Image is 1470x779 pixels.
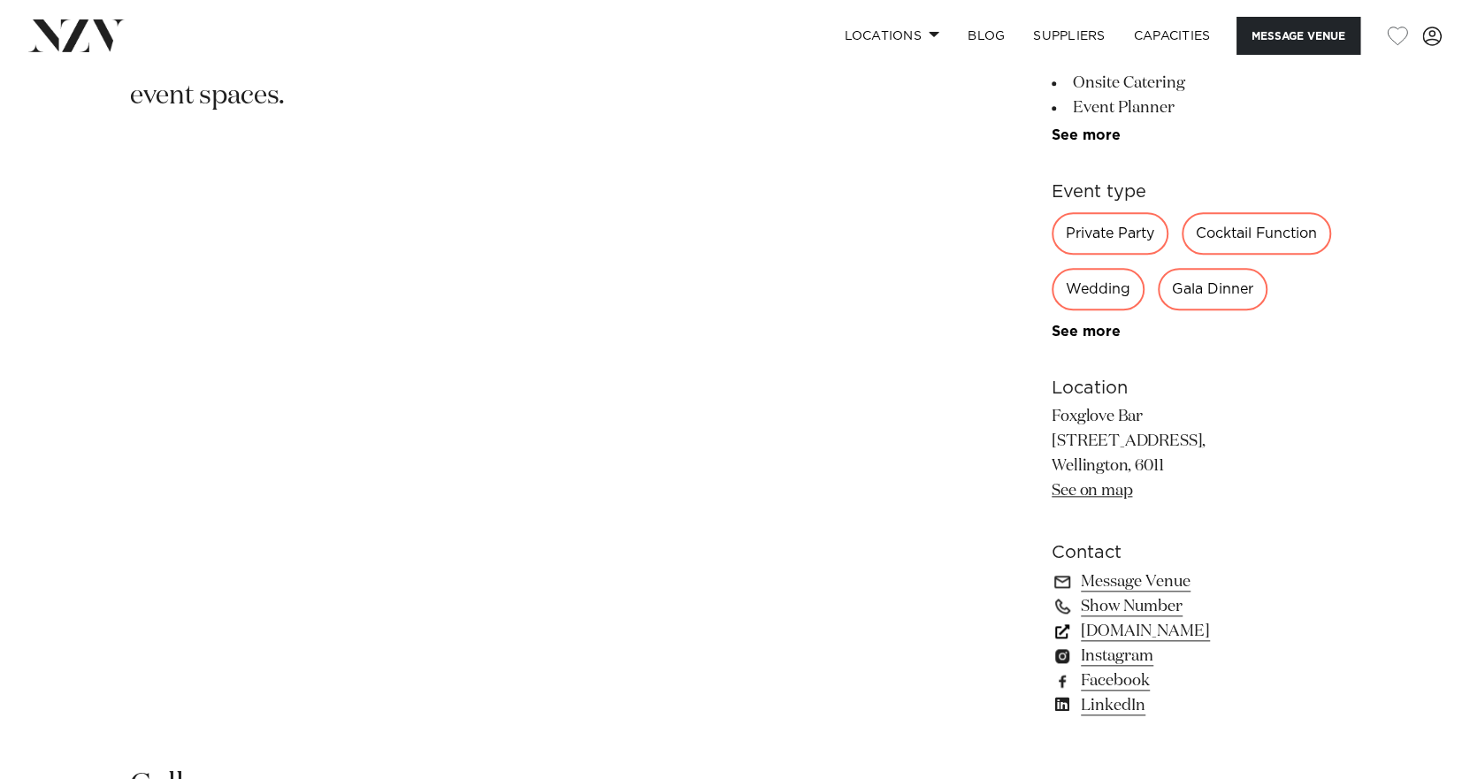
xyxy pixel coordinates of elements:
[830,17,953,55] a: Locations
[1052,693,1340,718] a: LinkedIn
[1052,619,1340,644] a: [DOMAIN_NAME]
[1120,17,1225,55] a: Capacities
[28,19,125,51] img: nzv-logo.png
[1052,95,1340,120] li: Event Planner
[1052,405,1340,504] p: Foxglove Bar [STREET_ADDRESS], Wellington, 6011
[1158,268,1267,310] div: Gala Dinner
[1052,375,1340,401] h6: Location
[1052,268,1145,310] div: Wedding
[1052,569,1340,594] a: Message Venue
[1052,594,1340,619] a: Show Number
[1019,17,1119,55] a: SUPPLIERS
[1236,17,1360,55] button: Message Venue
[1052,644,1340,668] a: Instagram
[1052,71,1340,95] li: Onsite Catering
[1052,179,1340,205] h6: Event type
[953,17,1019,55] a: BLOG
[1182,212,1331,255] div: Cocktail Function
[1052,483,1132,499] a: See on map
[1052,539,1340,566] h6: Contact
[1052,212,1168,255] div: Private Party
[1052,668,1340,693] a: Facebook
